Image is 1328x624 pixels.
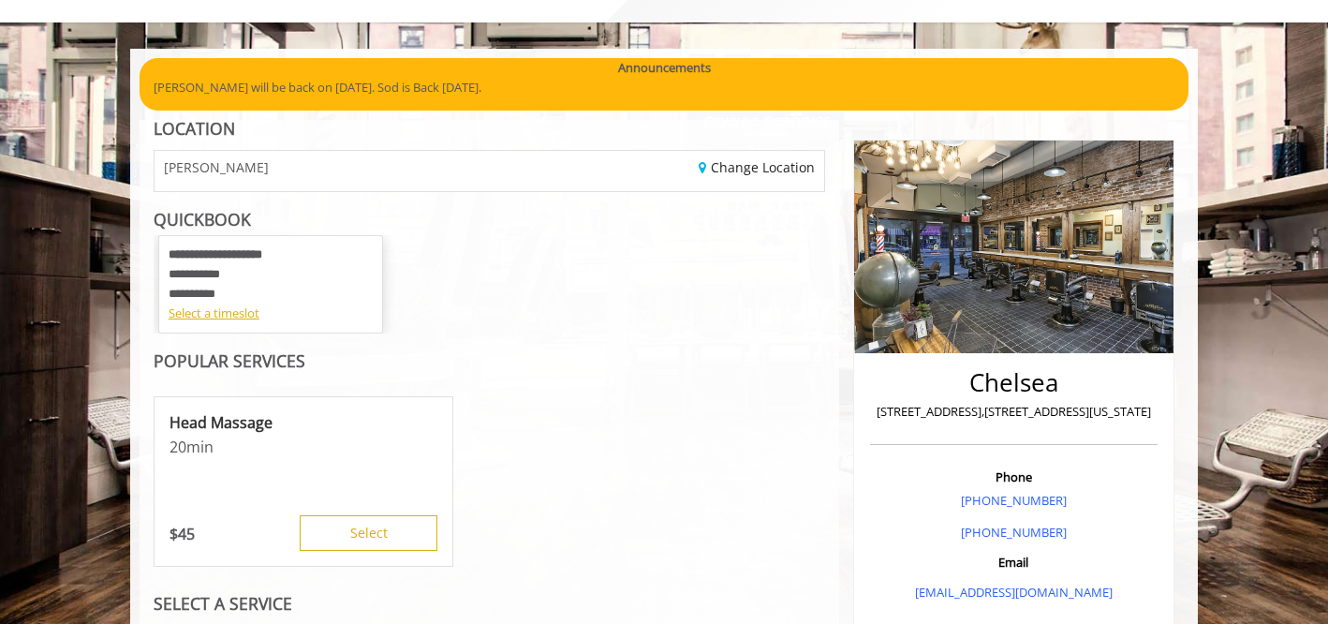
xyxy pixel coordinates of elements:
a: [PHONE_NUMBER] [961,492,1067,509]
h3: Phone [875,470,1153,483]
p: 20 [170,437,437,457]
h2: Chelsea [875,369,1153,396]
a: Change Location [699,158,815,176]
div: Select a timeslot [169,304,373,323]
a: [PHONE_NUMBER] [961,524,1067,541]
p: [PERSON_NAME] will be back on [DATE]. Sod is Back [DATE]. [154,78,1174,97]
b: Announcements [618,58,711,78]
span: $ [170,524,178,544]
p: [STREET_ADDRESS],[STREET_ADDRESS][US_STATE] [875,402,1153,422]
b: LOCATION [154,117,235,140]
p: 45 [170,524,195,544]
div: SELECT A SERVICE [154,595,825,613]
b: POPULAR SERVICES [154,349,305,372]
a: [EMAIL_ADDRESS][DOMAIN_NAME] [915,584,1113,601]
h3: Email [875,556,1153,569]
b: QUICKBOOK [154,208,251,230]
button: Select [300,515,437,551]
p: Head Massage [170,412,437,433]
span: min [186,437,214,457]
span: [PERSON_NAME] [164,160,269,174]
